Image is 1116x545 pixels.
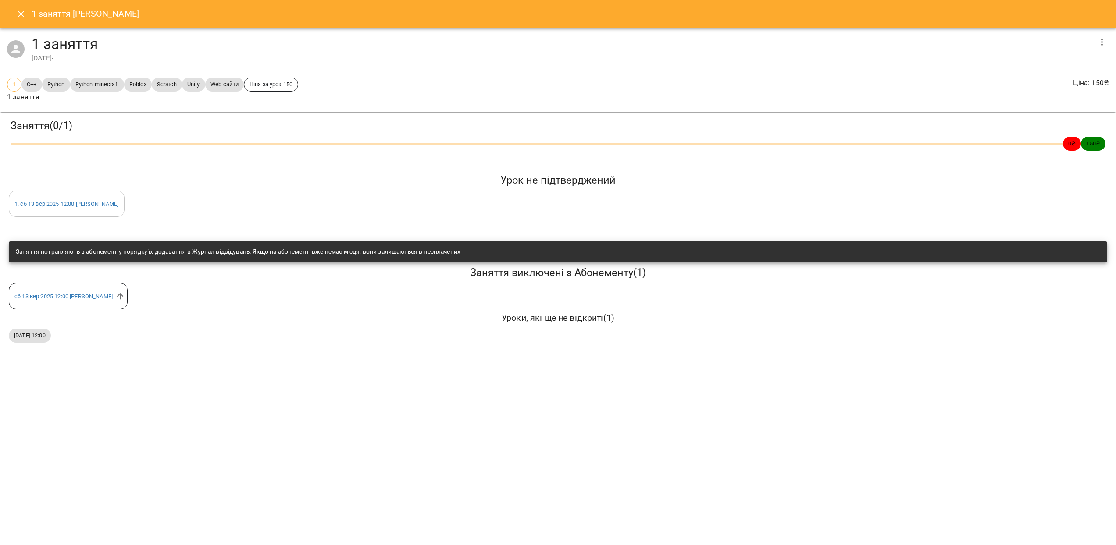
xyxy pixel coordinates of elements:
a: сб 13 вер 2025 12:00 [PERSON_NAME] [14,293,113,300]
span: Python [42,80,70,88]
span: Scratch [152,80,182,88]
h6: Уроки, які ще не відкриті ( 1 ) [9,311,1107,325]
span: Web-сайти [205,80,244,88]
span: 150 ₴ [1081,139,1105,148]
h3: Заняття ( 0 / 1 ) [11,119,1105,133]
div: сб 13 вер 2025 12:00 [PERSON_NAME] [9,283,128,309]
h4: 1 заняття [32,35,1091,53]
p: 1 заняття [7,92,298,102]
button: Close [11,4,32,25]
span: Roblox [124,80,152,88]
span: 0 ₴ [1063,139,1081,148]
span: Ціна за урок 150 [244,80,298,88]
span: 1 [7,80,21,88]
h5: Урок не підтверджений [9,173,1107,187]
div: [DATE] - [32,53,1091,64]
span: Python-minecraft [70,80,124,88]
div: Заняття потрапляють в абонемент у порядку їх додавання в Журнал відвідувань. Якщо на абонементі в... [16,244,460,260]
h5: Заняття виключені з Абонементу ( 1 ) [9,266,1107,280]
span: [DATE] 12:00 [9,331,51,340]
span: C++ [21,80,42,88]
p: Ціна : 150 ₴ [1073,78,1109,88]
h6: 1 заняття [PERSON_NAME] [32,7,139,21]
span: Unity [182,80,205,88]
a: 1. сб 13 вер 2025 12:00 [PERSON_NAME] [14,201,119,207]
